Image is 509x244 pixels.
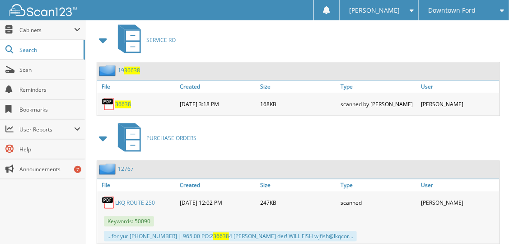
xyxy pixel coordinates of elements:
span: Cabinets [19,26,74,34]
span: 36638 [124,67,140,75]
img: folder2.png [99,65,118,76]
div: 168KB [258,95,338,113]
span: 36638 [213,233,229,240]
div: [PERSON_NAME] [419,194,500,212]
a: Created [177,81,258,93]
span: PURCHASE ORDERS [146,135,196,142]
a: Size [258,81,338,93]
a: File [97,179,177,192]
iframe: Chat Widget [464,201,509,244]
div: scanned by [PERSON_NAME] [339,95,419,113]
a: Type [339,179,419,192]
div: 247KB [258,194,338,212]
span: [PERSON_NAME] [350,8,400,13]
img: folder2.png [99,164,118,175]
a: 12767 [118,165,134,173]
span: Downtown Ford [428,8,476,13]
span: Bookmarks [19,106,80,113]
img: PDF.png [102,196,115,210]
div: [DATE] 3:18 PM [177,95,258,113]
div: scanned [339,194,419,212]
a: Created [177,179,258,192]
img: scan123-logo-white.svg [9,4,77,16]
div: 7 [74,166,81,173]
img: PDF.png [102,98,115,111]
span: Help [19,145,80,153]
a: LKQ ROUTE 250 [115,199,155,207]
a: Type [339,81,419,93]
span: SERVICE RO [146,36,176,44]
span: Scan [19,66,80,74]
a: User [419,81,500,93]
a: Size [258,179,338,192]
a: SERVICE RO [112,22,176,58]
span: Reminders [19,86,80,94]
a: 1936638 [118,67,140,75]
div: ...for yur [PHONE_NUMBER] | 965.00 PO:2 4 [PERSON_NAME] der! WILL FISH wjfish@lkqcor... [104,231,357,242]
a: 36638 [115,101,131,108]
span: Keywords: 50090 [104,216,154,227]
div: [PERSON_NAME] [419,95,500,113]
a: File [97,81,177,93]
a: User [419,179,500,192]
a: PURCHASE ORDERS [112,121,196,156]
span: User Reports [19,126,74,133]
span: Announcements [19,165,80,173]
div: [DATE] 12:02 PM [177,194,258,212]
span: Search [19,46,79,54]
